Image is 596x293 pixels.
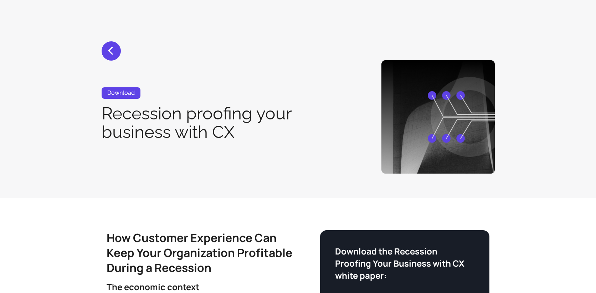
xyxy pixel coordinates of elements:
h3: The economic context [107,281,303,293]
a: < [102,41,121,61]
div: Download [102,87,140,99]
h1: Recession proofing your business with CX [102,104,324,141]
h3: Download the Recession Proofing Your Business with CX white paper: [335,245,474,282]
h2: How Customer Experience Can Keep Your Organization Profitable During a Recession [107,230,303,275]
